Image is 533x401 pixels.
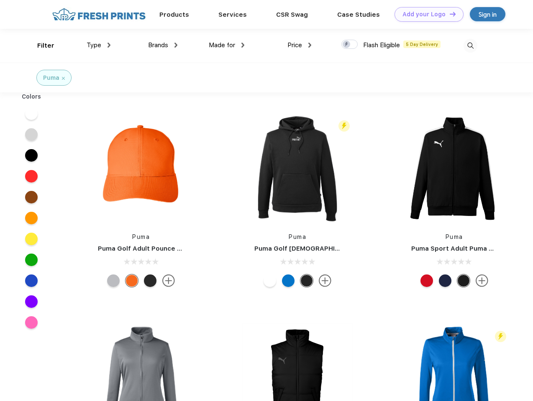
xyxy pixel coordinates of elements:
[403,41,441,48] span: 5 Day Delivery
[241,43,244,48] img: dropdown.png
[470,7,505,21] a: Sign in
[148,41,168,49] span: Brands
[209,41,235,49] span: Made for
[174,43,177,48] img: dropdown.png
[37,41,54,51] div: Filter
[242,113,353,224] img: func=resize&h=266
[15,92,48,101] div: Colors
[85,113,197,224] img: func=resize&h=266
[479,10,497,19] div: Sign in
[446,233,463,240] a: Puma
[254,245,410,252] a: Puma Golf [DEMOGRAPHIC_DATA]' Icon Golf Polo
[399,113,510,224] img: func=resize&h=266
[450,12,456,16] img: DT
[276,11,308,18] a: CSR Swag
[476,274,488,287] img: more.svg
[43,74,59,82] div: Puma
[50,7,148,22] img: fo%20logo%202.webp
[287,41,302,49] span: Price
[308,43,311,48] img: dropdown.png
[338,120,350,132] img: flash_active_toggle.svg
[87,41,101,49] span: Type
[218,11,247,18] a: Services
[319,274,331,287] img: more.svg
[439,274,451,287] div: Peacoat
[62,77,65,80] img: filter_cancel.svg
[495,331,506,342] img: flash_active_toggle.svg
[159,11,189,18] a: Products
[98,245,226,252] a: Puma Golf Adult Pounce Adjustable Cap
[132,233,150,240] a: Puma
[300,274,313,287] div: Puma Black
[464,39,477,53] img: desktop_search.svg
[457,274,470,287] div: Puma Black
[126,274,138,287] div: Vibrant Orange
[108,43,110,48] img: dropdown.png
[144,274,156,287] div: Puma Black
[162,274,175,287] img: more.svg
[264,274,276,287] div: Bright White
[107,274,120,287] div: Quarry
[289,233,306,240] a: Puma
[282,274,295,287] div: Lapis Blue
[420,274,433,287] div: High Risk Red
[402,11,446,18] div: Add your Logo
[363,41,400,49] span: Flash Eligible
